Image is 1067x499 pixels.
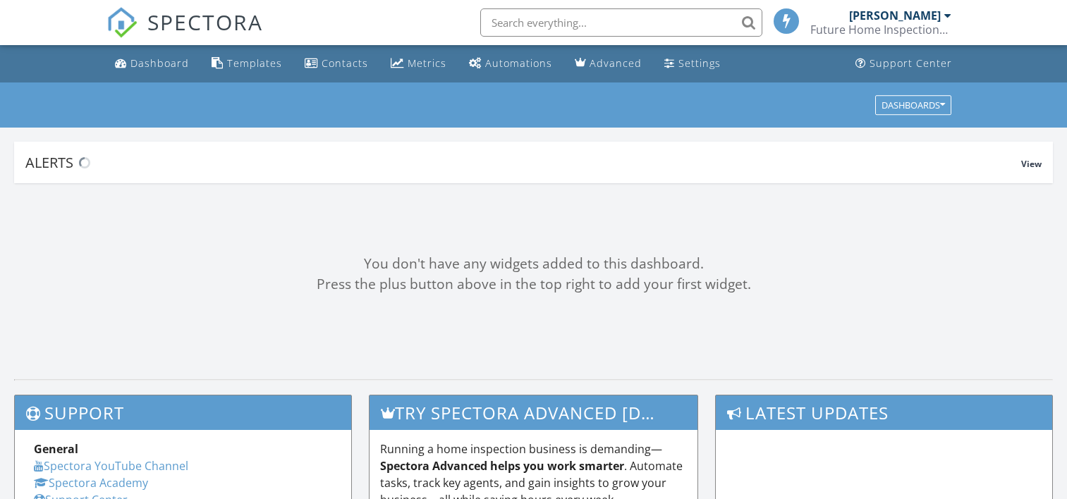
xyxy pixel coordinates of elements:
[34,475,148,491] a: Spectora Academy
[34,458,188,474] a: Spectora YouTube Channel
[34,441,78,457] strong: General
[206,51,288,77] a: Templates
[106,19,263,49] a: SPECTORA
[678,56,721,70] div: Settings
[590,56,642,70] div: Advanced
[147,7,263,37] span: SPECTORA
[14,274,1053,295] div: Press the plus button above in the top right to add your first widget.
[109,51,195,77] a: Dashboard
[480,8,762,37] input: Search everything...
[408,56,446,70] div: Metrics
[130,56,189,70] div: Dashboard
[322,56,368,70] div: Contacts
[299,51,374,77] a: Contacts
[870,56,952,70] div: Support Center
[810,23,951,37] div: Future Home Inspections Inc
[15,395,351,430] h3: Support
[385,51,452,77] a: Metrics
[1021,158,1042,170] span: View
[849,8,941,23] div: [PERSON_NAME]
[227,56,282,70] div: Templates
[850,51,958,77] a: Support Center
[370,395,697,430] h3: Try spectora advanced [DATE]
[716,395,1052,430] h3: Latest Updates
[485,56,552,70] div: Automations
[25,153,1021,172] div: Alerts
[659,51,726,77] a: Settings
[569,51,647,77] a: Advanced
[14,254,1053,274] div: You don't have any widgets added to this dashboard.
[380,458,624,474] strong: Spectora Advanced helps you work smarter
[882,100,945,110] div: Dashboards
[463,51,558,77] a: Automations (Basic)
[106,7,138,38] img: The Best Home Inspection Software - Spectora
[875,95,951,115] button: Dashboards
